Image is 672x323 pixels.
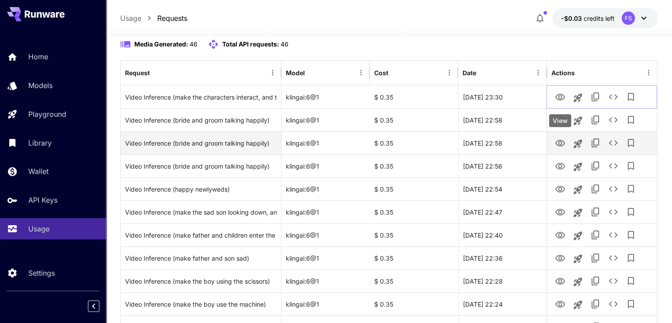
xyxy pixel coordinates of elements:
[622,249,640,267] button: Add to library
[95,298,106,314] div: Collapse sidebar
[551,134,569,152] button: View
[477,66,490,79] button: Sort
[281,131,370,154] div: klingai:6@1
[370,85,458,108] div: $ 0.35
[458,269,547,292] div: 27 Sep, 2025 22:28
[28,109,66,119] p: Playground
[569,135,587,153] button: Launch in playground
[28,80,53,91] p: Models
[281,223,370,246] div: klingai:6@1
[266,66,279,79] button: Menu
[458,154,547,177] div: 27 Sep, 2025 22:56
[28,223,49,234] p: Usage
[370,223,458,246] div: $ 0.35
[370,177,458,200] div: $ 0.35
[569,296,587,314] button: Launch in playground
[374,69,388,77] div: Cost
[125,293,277,315] div: Click to copy prompt
[604,88,622,106] button: See details
[281,200,370,223] div: klingai:6@1
[370,154,458,177] div: $ 0.35
[370,131,458,154] div: $ 0.35
[622,111,640,129] button: Add to library
[28,268,55,278] p: Settings
[551,111,569,129] button: View
[552,8,658,28] button: -$0.03202FS
[569,227,587,245] button: Launch in playground
[190,40,197,48] span: 46
[281,40,289,48] span: 46
[604,203,622,221] button: See details
[370,292,458,315] div: $ 0.35
[622,88,640,106] button: Add to library
[458,246,547,269] div: 27 Sep, 2025 22:36
[443,66,456,79] button: Menu
[551,272,569,290] button: View
[622,12,635,25] div: FS
[551,295,569,313] button: View
[569,204,587,222] button: Launch in playground
[28,166,49,177] p: Wallet
[88,300,99,312] button: Collapse sidebar
[622,134,640,152] button: Add to library
[551,226,569,244] button: View
[458,108,547,131] div: 27 Sep, 2025 22:58
[458,292,547,315] div: 27 Sep, 2025 22:24
[587,249,604,267] button: Copy TaskUUID
[569,158,587,176] button: Launch in playground
[642,66,655,79] button: Menu
[28,195,57,205] p: API Keys
[551,180,569,198] button: View
[286,69,305,77] div: Model
[125,155,277,177] div: Click to copy prompt
[125,86,277,108] div: Click to copy prompt
[604,134,622,152] button: See details
[561,14,615,23] div: -$0.03202
[622,272,640,290] button: Add to library
[370,108,458,131] div: $ 0.35
[370,246,458,269] div: $ 0.35
[463,69,476,77] div: Date
[151,66,163,79] button: Sort
[561,15,584,22] span: -$0.03
[120,13,187,23] nav: breadcrumb
[551,69,575,77] div: Actions
[157,13,187,23] a: Requests
[569,250,587,268] button: Launch in playground
[587,157,604,175] button: Copy TaskUUID
[604,249,622,267] button: See details
[281,246,370,269] div: klingai:6@1
[584,15,615,22] span: credits left
[604,226,622,244] button: See details
[622,295,640,313] button: Add to library
[569,273,587,291] button: Launch in playground
[125,69,150,77] div: Request
[281,85,370,108] div: klingai:6@1
[281,292,370,315] div: klingai:6@1
[622,180,640,198] button: Add to library
[125,109,277,131] div: Click to copy prompt
[622,157,640,175] button: Add to library
[622,226,640,244] button: Add to library
[281,154,370,177] div: klingai:6@1
[551,157,569,175] button: View
[569,112,587,130] button: Launch in playground
[306,66,318,79] button: Sort
[458,131,547,154] div: 27 Sep, 2025 22:58
[587,134,604,152] button: Copy TaskUUID
[370,269,458,292] div: $ 0.35
[604,111,622,129] button: See details
[134,40,188,48] span: Media Generated:
[125,224,277,246] div: Click to copy prompt
[125,132,277,154] div: Click to copy prompt
[28,138,52,148] p: Library
[587,88,604,106] button: Copy TaskUUID
[569,181,587,199] button: Launch in playground
[587,295,604,313] button: Copy TaskUUID
[604,295,622,313] button: See details
[120,13,141,23] a: Usage
[458,223,547,246] div: 27 Sep, 2025 22:40
[532,66,544,79] button: Menu
[370,200,458,223] div: $ 0.35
